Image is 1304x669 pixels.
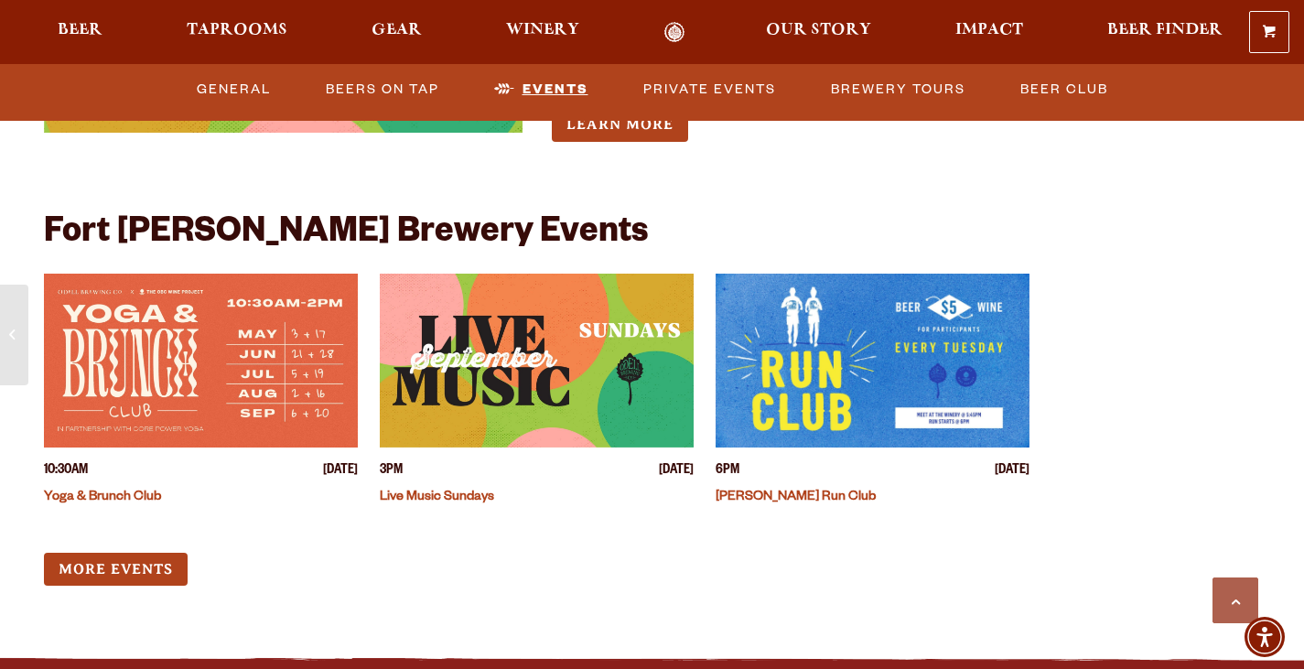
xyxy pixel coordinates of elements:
[380,274,694,448] a: View event details
[754,22,883,43] a: Our Story
[58,23,102,38] span: Beer
[552,108,688,142] a: Learn more about Live Music Wednesdays
[659,462,694,481] span: [DATE]
[360,22,434,43] a: Gear
[716,274,1029,448] a: View event details
[995,462,1029,481] span: [DATE]
[44,274,358,448] a: View event details
[943,22,1035,43] a: Impact
[323,462,358,481] span: [DATE]
[1212,577,1258,623] a: Scroll to top
[494,22,591,43] a: Winery
[640,22,708,43] a: Odell Home
[766,23,871,38] span: Our Story
[636,69,783,111] a: Private Events
[380,491,494,505] a: Live Music Sundays
[1107,23,1223,38] span: Beer Finder
[44,553,188,587] a: More Events (opens in a new window)
[716,491,876,505] a: [PERSON_NAME] Run Club
[506,23,579,38] span: Winery
[955,23,1023,38] span: Impact
[44,491,161,505] a: Yoga & Brunch Club
[46,22,114,43] a: Beer
[372,23,422,38] span: Gear
[487,69,596,111] a: Events
[44,462,88,481] span: 10:30AM
[189,69,278,111] a: General
[187,23,287,38] span: Taprooms
[175,22,299,43] a: Taprooms
[1095,22,1234,43] a: Beer Finder
[1245,617,1285,657] div: Accessibility Menu
[1013,69,1115,111] a: Beer Club
[44,215,648,255] h2: Fort [PERSON_NAME] Brewery Events
[824,69,973,111] a: Brewery Tours
[380,462,403,481] span: 3PM
[318,69,447,111] a: Beers on Tap
[716,462,739,481] span: 6PM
